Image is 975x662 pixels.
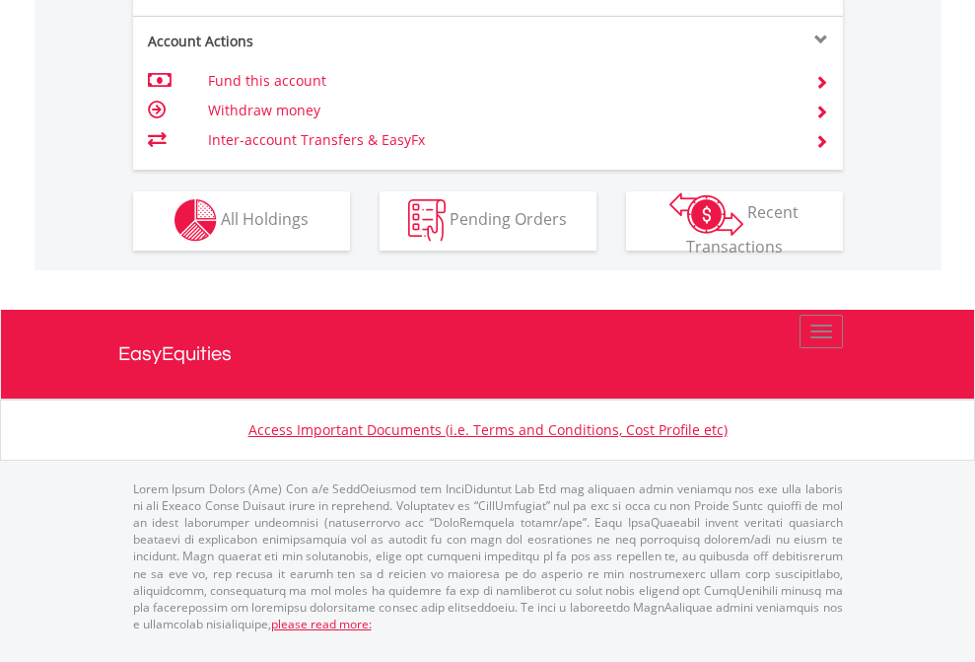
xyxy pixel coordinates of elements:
[221,208,309,230] span: All Holdings
[380,191,596,251] button: Pending Orders
[208,125,791,155] td: Inter-account Transfers & EasyFx
[133,480,843,632] p: Lorem Ipsum Dolors (Ame) Con a/e SeddOeiusmod tem InciDiduntut Lab Etd mag aliquaen admin veniamq...
[686,201,800,257] span: Recent Transactions
[208,96,791,125] td: Withdraw money
[271,616,372,632] a: please read more:
[408,199,446,242] img: pending_instructions-wht.png
[626,191,843,251] button: Recent Transactions
[133,191,350,251] button: All Holdings
[174,199,217,242] img: holdings-wht.png
[248,420,728,439] a: Access Important Documents (i.e. Terms and Conditions, Cost Profile etc)
[208,66,791,96] td: Fund this account
[118,310,858,399] a: EasyEquities
[450,208,567,230] span: Pending Orders
[669,192,743,236] img: transactions-zar-wht.png
[133,32,488,51] div: Account Actions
